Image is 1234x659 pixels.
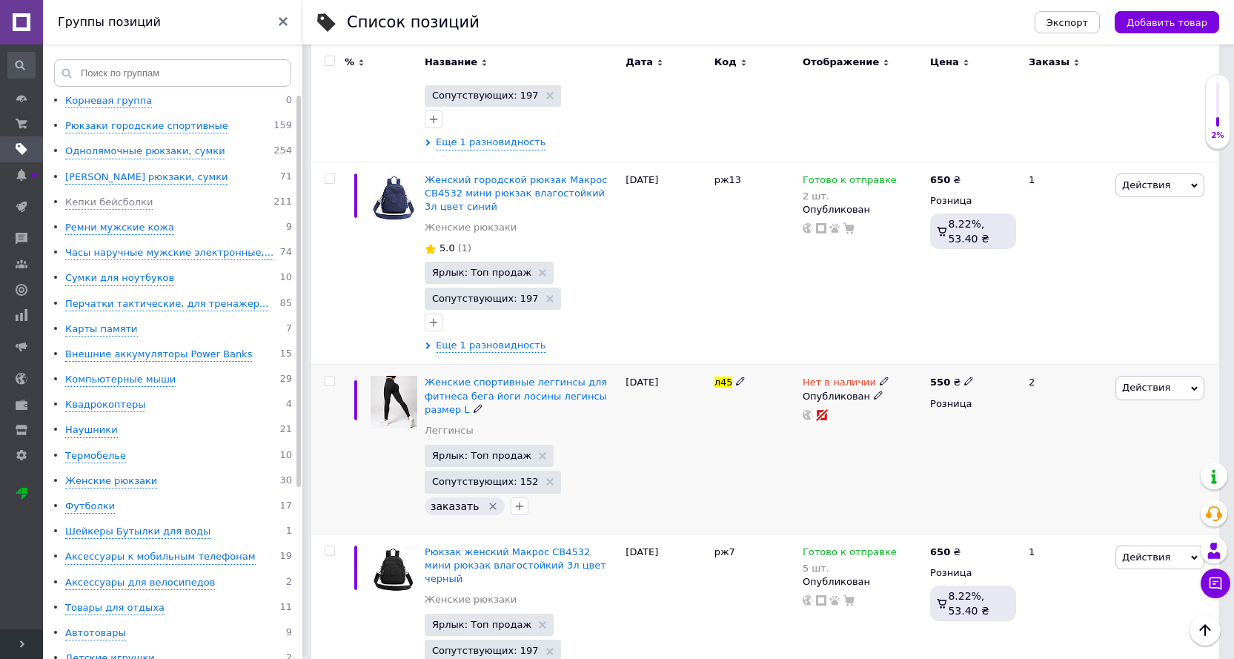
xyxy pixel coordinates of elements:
span: 254 [273,145,292,159]
div: Опубликован [803,390,923,403]
span: Еще 1 разновидность [436,339,546,353]
b: 550 [930,377,950,388]
span: Заказы [1029,56,1069,69]
span: 71 [279,170,292,185]
span: Код [714,56,737,69]
div: Перчатки тактические, для тренажер... [65,297,268,311]
span: 21 [279,423,292,437]
div: Шейкеры Бутылки для воды [65,525,210,539]
span: Действия [1122,552,1170,563]
span: Женские спортивные леггинсы для фитнеса бега йоги лосины легинсы размер L [425,377,607,414]
div: 5 шт. [803,563,897,574]
div: 2% [1206,130,1230,141]
div: Розница [930,397,1016,411]
span: 19 [279,550,292,564]
div: Автотовары [65,626,126,640]
span: 9 [286,626,292,640]
span: Название [425,56,477,69]
span: Сопутствующих: 197 [432,90,539,100]
div: [DATE] [622,162,710,365]
div: Женские рюкзаки [65,474,157,489]
span: 211 [273,196,292,210]
div: [DATE] [622,365,710,534]
span: 9 [286,221,292,235]
span: Цена [930,56,959,69]
span: 0 [286,94,292,108]
span: 11 [279,601,292,615]
span: 15 [279,348,292,362]
div: Компьютерные мыши [65,373,176,387]
span: Ярлык: Топ продаж [432,268,531,277]
div: 2 шт. [803,191,897,202]
span: 10 [279,271,292,285]
span: Действия [1122,179,1170,191]
span: Экспорт [1046,17,1088,28]
div: Товары для отдыха [65,601,165,615]
div: Аксессуары для велосипедов [65,576,215,590]
span: рж7 [714,546,735,557]
div: Однолямочные рюкзаки, сумки [65,145,225,159]
div: Часы наручные мужские электронные,... [65,246,273,260]
img: Женский городской рюкзак Макрос CB4532 мини рюкзак влагостойкий 3л цвет синий [371,173,417,222]
span: % [345,56,354,69]
span: рж13 [714,174,742,185]
span: Действия [1122,382,1170,393]
input: Поиск по группам [54,59,291,87]
b: 650 [930,546,950,557]
div: ₴ [930,173,961,187]
button: Чат с покупателем [1201,569,1230,598]
span: 1 [286,525,292,539]
span: 8.22%, 53.40 ₴ [948,590,989,617]
span: Сопутствующих: 197 [432,646,539,655]
img: Рюкзак женский Макрос CB4532 мини рюкзак влагостойкий 3л цвет черный [371,546,417,594]
div: Квадрокоптеры [65,398,145,412]
span: 30 [279,474,292,489]
img: Женские спортивные леггинсы для фитнеса бега йоги лосины легинсы размер L [371,376,417,428]
div: Опубликован [803,203,923,216]
div: Внешние аккумуляторы Power Banks [65,348,252,362]
div: Термобелье [65,449,126,463]
div: Аксессуары к мобильным телефонам [65,550,256,564]
span: л45 [714,377,733,388]
a: Женский городской рюкзак Макрос CB4532 мини рюкзак влагостойкий 3л цвет синий [425,174,607,212]
span: заказать [431,500,480,512]
button: Добавить товар [1115,11,1219,33]
div: ₴ [930,546,961,559]
div: Корневая группа [65,94,152,108]
span: (1) [458,242,471,254]
div: Карты памяти [65,322,138,337]
button: Наверх [1190,615,1221,646]
span: Готово к отправке [803,174,897,190]
div: Список позиций [347,15,480,30]
span: Готово к отправке [803,546,897,562]
div: 1 [1020,162,1112,365]
div: [PERSON_NAME] рюкзаки, сумки [65,170,228,185]
button: Экспорт [1035,11,1100,33]
b: 650 [930,174,950,185]
div: ₴ [930,376,974,389]
span: 85 [279,297,292,311]
span: Сопутствующих: 197 [432,294,539,303]
div: Ремни мужские кожа [65,221,174,235]
span: Сопутствующих: 152 [432,477,539,486]
span: Нет в наличии [803,377,876,392]
div: 2 [1020,365,1112,534]
svg: Удалить метку [487,500,499,512]
a: Женские рюкзаки [425,221,517,234]
div: Розница [930,194,1016,208]
span: Добавить товар [1127,17,1207,28]
span: 5.0 [439,242,455,254]
div: Наушники [65,423,118,437]
span: 8.22%, 53.40 ₴ [948,218,989,245]
a: Рюкзак женский Макрос CB4532 мини рюкзак влагостойкий 3л цвет черный [425,546,606,584]
span: 10 [279,449,292,463]
a: Женские рюкзаки [425,593,517,606]
span: Ярлык: Топ продаж [432,451,531,460]
span: 4 [286,398,292,412]
div: Сумки для ноутбуков [65,271,174,285]
div: Рюкзаки городские спортивные [65,119,228,133]
span: 159 [273,119,292,133]
a: Леггинсы [425,424,474,437]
